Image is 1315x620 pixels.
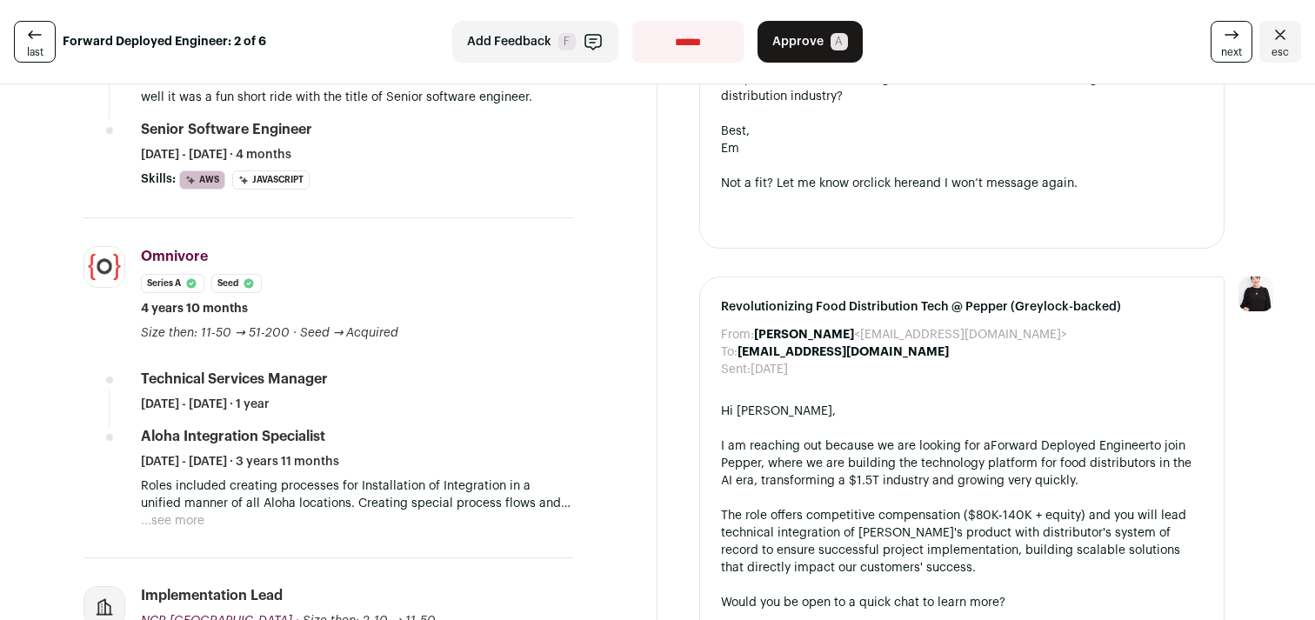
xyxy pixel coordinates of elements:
strong: Forward Deployed Engineer: 2 of 6 [63,33,266,50]
span: Add Feedback [467,33,551,50]
span: last [27,45,43,59]
p: well it was a fun short ride with the title of Senior software engineer. [141,89,573,106]
dt: From: [721,326,754,343]
div: Senior Software Engineer [141,120,312,139]
div: The role offers competitive compensation ($80K-140K + equity) and you will lead technical integra... [721,507,1203,577]
span: [DATE] - [DATE] · 4 months [141,146,291,163]
div: Em [721,140,1203,157]
a: click here [864,177,919,190]
a: Forward Deployed Engineer [991,440,1150,452]
img: 9240684-medium_jpg [1238,277,1273,311]
b: [EMAIL_ADDRESS][DOMAIN_NAME] [738,346,949,358]
img: a8d729f0c820a35e4666d470256d475a8fcd82490054f1975472518e18637497.jpg [84,247,124,287]
li: JavaScript [232,170,310,190]
div: Hi [PERSON_NAME], [721,403,1203,420]
dt: Sent: [721,361,751,378]
dd: <[EMAIL_ADDRESS][DOMAIN_NAME]> [754,326,1067,343]
div: Technical Services Manager [141,370,328,389]
span: Size then: 11-50 → 51-200 [141,327,290,339]
span: [DATE] - [DATE] · 3 years 11 months [141,453,339,470]
dd: [DATE] [751,361,788,378]
span: Approve [772,33,824,50]
button: Add Feedback F [452,21,618,63]
a: last [14,21,56,63]
span: Seed → Acquired [300,327,399,339]
span: esc [1272,45,1289,59]
div: Implementation Lead [141,586,283,605]
div: Not a fit? Let me know or and I won’t message again. [721,175,1203,192]
dt: To: [721,343,738,361]
li: Seed [211,274,262,293]
div: Aloha Integration Specialist [141,427,325,446]
span: 4 years 10 months [141,300,248,317]
button: Approve A [758,21,863,63]
li: AWS [179,170,225,190]
span: Skills: [141,170,176,188]
div: I am reaching out because we are looking for a to join Pepper, where we are building the technolo... [721,437,1203,490]
b: [PERSON_NAME] [754,329,854,341]
span: A [831,33,848,50]
span: [DATE] - [DATE] · 1 year [141,396,270,413]
span: Omnivore [141,250,208,263]
span: next [1221,45,1242,59]
div: Would you be open to a quick chat to learn more? [721,594,1203,611]
span: Revolutionizing Food Distribution Tech @ Pepper (Greylock-backed) [721,298,1203,316]
span: F [558,33,576,50]
div: Are you interested in learning more about how we're transforming the food distribution industry? [721,70,1203,105]
button: ...see more [141,512,204,530]
div: Best, [721,123,1203,140]
a: Close [1259,21,1301,63]
p: Roles included creating processes for Installation of Integration in a unified manner of all Aloh... [141,477,573,512]
span: · [293,324,297,342]
li: Series A [141,274,204,293]
a: next [1211,21,1252,63]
